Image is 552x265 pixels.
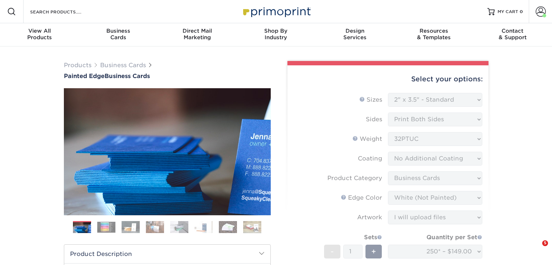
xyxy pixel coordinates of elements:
img: Business Cards 06 [195,221,213,233]
a: Painted EdgeBusiness Cards [64,73,271,79]
input: SEARCH PRODUCTS..... [29,7,100,16]
img: Business Cards 01 [73,219,91,237]
iframe: Intercom live chat [527,240,545,258]
span: Shop By [237,28,315,34]
div: Cards [79,28,158,41]
a: Contact& Support [473,23,552,46]
iframe: Google Customer Reviews [2,243,62,262]
img: Business Cards 03 [122,221,140,233]
span: Business [79,28,158,34]
span: Contact [473,28,552,34]
div: Select your options: [293,65,483,93]
span: MY CART [498,9,518,15]
a: Direct MailMarketing [158,23,237,46]
a: DesignServices [315,23,394,46]
span: Design [315,28,394,34]
img: Business Cards 07 [219,221,237,233]
div: & Templates [394,28,473,41]
a: BusinessCards [79,23,158,46]
a: Business Cards [100,62,146,69]
img: Business Cards 04 [146,221,164,233]
div: & Support [473,28,552,41]
img: Painted Edge 01 [64,48,271,255]
a: Products [64,62,91,69]
a: Shop ByIndustry [237,23,315,46]
img: Business Cards 05 [170,221,188,233]
div: Marketing [158,28,237,41]
span: Painted Edge [64,73,105,79]
div: Services [315,28,394,41]
img: Business Cards 08 [243,221,261,233]
img: Business Cards 02 [97,222,115,233]
h2: Product Description [64,245,270,263]
img: Primoprint [240,4,312,19]
span: 0 [520,9,523,14]
span: 5 [542,240,548,246]
a: Resources& Templates [394,23,473,46]
h1: Business Cards [64,73,271,79]
span: Resources [394,28,473,34]
span: Direct Mail [158,28,237,34]
div: Industry [237,28,315,41]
